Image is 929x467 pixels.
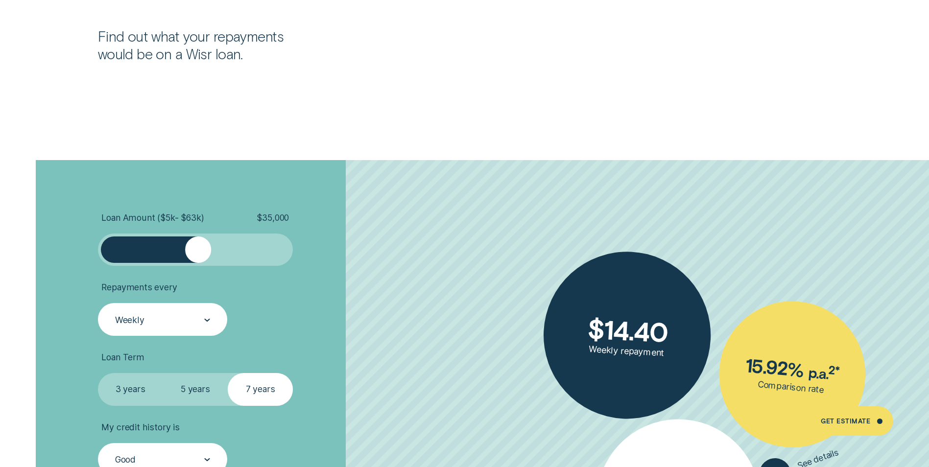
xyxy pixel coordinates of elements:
label: 3 years [98,373,163,405]
span: My credit history is [101,422,179,433]
div: Good [115,454,136,465]
p: Find out what your repayments would be on a Wisr loan. [98,27,310,63]
span: $ 35,000 [257,212,289,223]
span: Loan Term [101,352,144,363]
a: Get Estimate [805,406,893,436]
div: Weekly [115,315,144,326]
span: Repayments every [101,282,177,293]
label: 7 years [228,373,293,405]
span: Loan Amount ( $5k - $63k ) [101,212,204,223]
label: 5 years [163,373,228,405]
